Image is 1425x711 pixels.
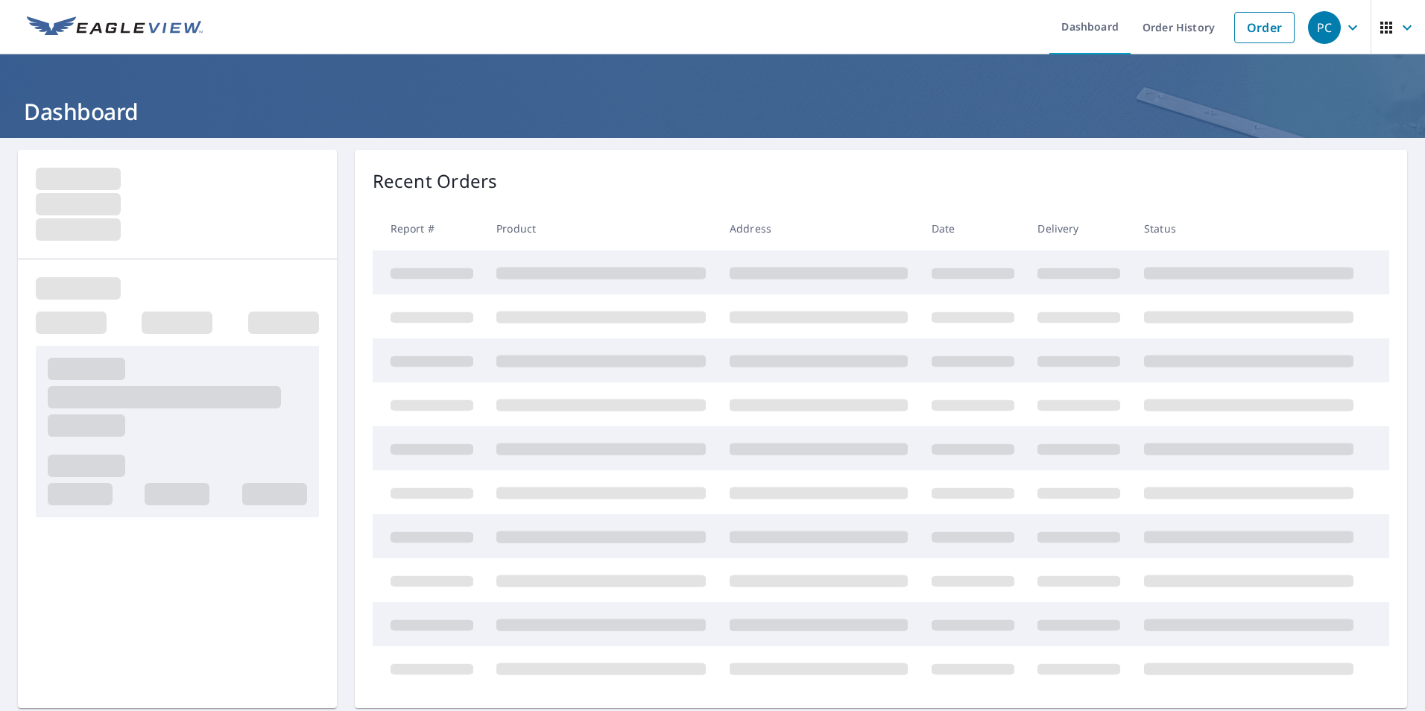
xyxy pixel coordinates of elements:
th: Product [484,206,718,250]
th: Report # [373,206,485,250]
th: Address [718,206,920,250]
img: EV Logo [27,16,203,39]
h1: Dashboard [18,96,1407,127]
th: Date [920,206,1026,250]
a: Order [1234,12,1295,43]
th: Delivery [1026,206,1132,250]
div: PC [1308,11,1341,44]
p: Recent Orders [373,168,498,195]
th: Status [1132,206,1365,250]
